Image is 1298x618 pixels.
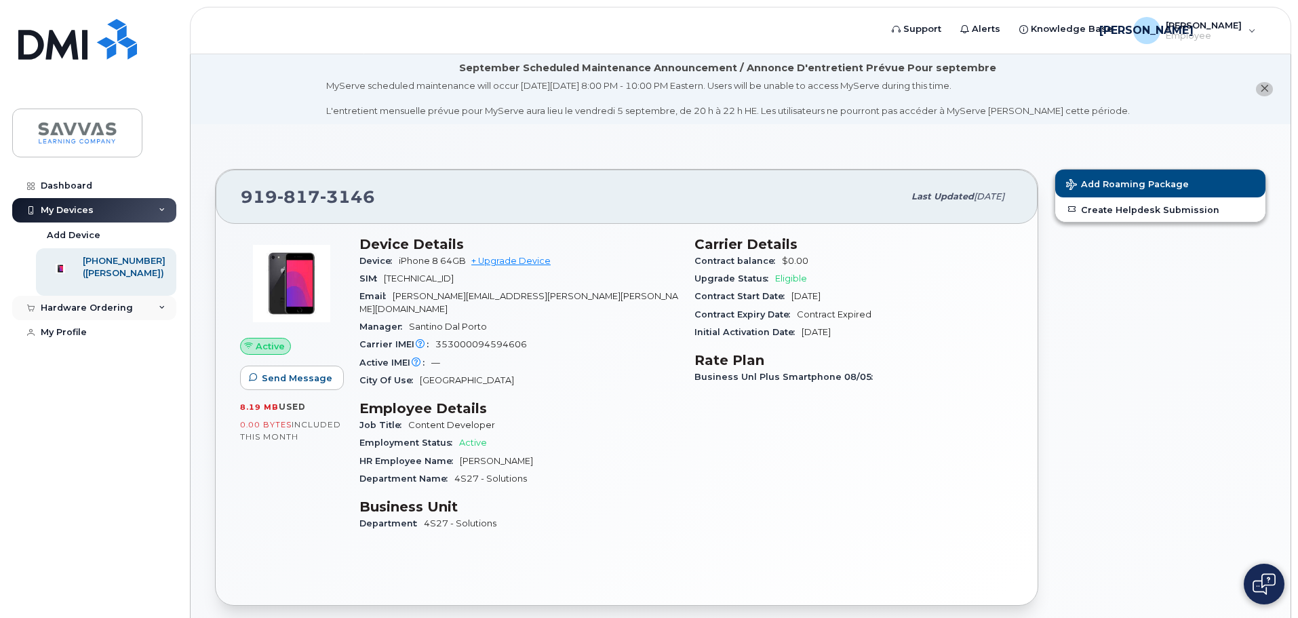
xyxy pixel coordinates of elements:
[359,420,408,430] span: Job Title
[359,256,399,266] span: Device
[420,375,514,385] span: [GEOGRAPHIC_DATA]
[694,236,1013,252] h3: Carrier Details
[435,339,527,349] span: 353000094594606
[240,419,341,442] span: included this month
[262,372,332,385] span: Send Message
[431,358,440,368] span: —
[240,420,292,429] span: 0.00 Bytes
[241,187,375,207] span: 919
[320,187,375,207] span: 3146
[408,420,495,430] span: Content Developer
[454,474,527,484] span: 4S27 - Solutions
[1055,170,1265,197] button: Add Roaming Package
[359,358,431,368] span: Active IMEI
[240,402,279,412] span: 8.19 MB
[359,375,420,385] span: City Of Use
[782,256,808,266] span: $0.00
[1066,179,1189,192] span: Add Roaming Package
[694,327,802,337] span: Initial Activation Date
[359,291,393,301] span: Email
[694,256,782,266] span: Contract balance
[1253,573,1276,595] img: Open chat
[359,339,435,349] span: Carrier IMEI
[359,456,460,466] span: HR Employee Name
[694,309,797,320] span: Contract Expiry Date
[359,438,459,448] span: Employment Status
[694,352,1013,368] h3: Rate Plan
[459,438,487,448] span: Active
[797,309,871,320] span: Contract Expired
[326,79,1130,117] div: MyServe scheduled maintenance will occur [DATE][DATE] 8:00 PM - 10:00 PM Eastern. Users will be u...
[359,499,678,515] h3: Business Unit
[277,187,320,207] span: 817
[1055,197,1265,222] a: Create Helpdesk Submission
[802,327,831,337] span: [DATE]
[424,518,496,528] span: 4S27 - Solutions
[694,372,880,382] span: Business Unl Plus Smartphone 08/05
[409,322,487,332] span: Santino Dal Porto
[279,402,306,412] span: used
[471,256,551,266] a: + Upgrade Device
[240,366,344,390] button: Send Message
[459,61,996,75] div: September Scheduled Maintenance Announcement / Annonce D'entretient Prévue Pour septembre
[775,273,807,284] span: Eligible
[359,291,678,313] span: [PERSON_NAME][EMAIL_ADDRESS][PERSON_NAME][PERSON_NAME][DOMAIN_NAME]
[359,236,678,252] h3: Device Details
[791,291,821,301] span: [DATE]
[359,322,409,332] span: Manager
[974,191,1004,201] span: [DATE]
[911,191,974,201] span: Last updated
[694,273,775,284] span: Upgrade Status
[399,256,466,266] span: iPhone 8 64GB
[1256,82,1273,96] button: close notification
[359,518,424,528] span: Department
[359,474,454,484] span: Department Name
[251,243,332,324] img: image20231002-3703462-bzhi73.jpeg
[359,400,678,417] h3: Employee Details
[359,273,384,284] span: SIM
[256,340,285,353] span: Active
[694,291,791,301] span: Contract Start Date
[460,456,533,466] span: [PERSON_NAME]
[384,273,454,284] span: [TECHNICAL_ID]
